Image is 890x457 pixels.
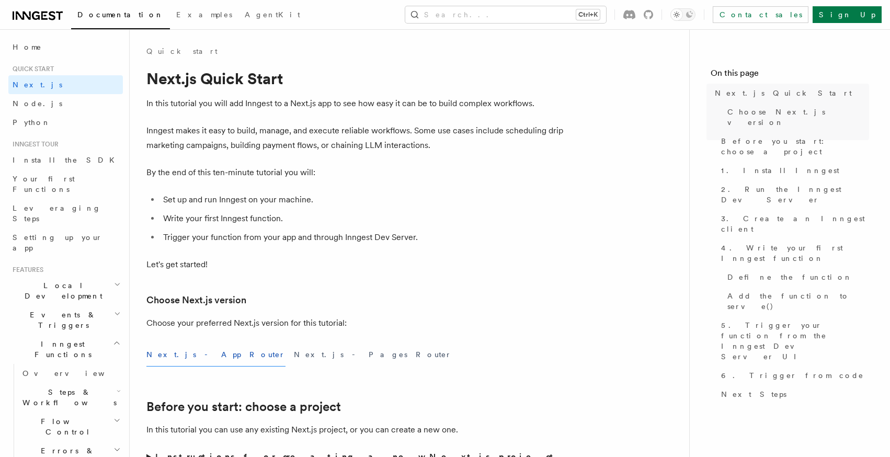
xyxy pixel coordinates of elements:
[8,280,114,301] span: Local Development
[8,276,123,305] button: Local Development
[160,192,565,207] li: Set up and run Inngest on your machine.
[721,389,786,399] span: Next Steps
[8,140,59,148] span: Inngest tour
[13,118,51,127] span: Python
[146,422,565,437] p: In this tutorial you can use any existing Next.js project, or you can create a new one.
[717,180,869,209] a: 2. Run the Inngest Dev Server
[18,383,123,412] button: Steps & Workflows
[405,6,606,23] button: Search...Ctrl+K
[717,161,869,180] a: 1. Install Inngest
[160,230,565,245] li: Trigger your function from your app and through Inngest Dev Server.
[13,99,62,108] span: Node.js
[813,6,882,23] a: Sign Up
[18,412,123,441] button: Flow Control
[146,96,565,111] p: In this tutorial you will add Inngest to a Next.js app to see how easy it can be to build complex...
[723,287,869,316] a: Add the function to serve()
[717,385,869,404] a: Next Steps
[8,310,114,330] span: Events & Triggers
[8,169,123,199] a: Your first Functions
[723,268,869,287] a: Define the function
[245,10,300,19] span: AgentKit
[717,132,869,161] a: Before you start: choose a project
[721,136,869,157] span: Before you start: choose a project
[8,94,123,113] a: Node.js
[717,209,869,238] a: 3. Create an Inngest client
[160,211,565,226] li: Write your first Inngest function.
[18,387,117,408] span: Steps & Workflows
[13,204,101,223] span: Leveraging Steps
[713,6,808,23] a: Contact sales
[717,366,869,385] a: 6. Trigger from code
[8,38,123,56] a: Home
[711,67,869,84] h4: On this page
[727,272,852,282] span: Define the function
[727,291,869,312] span: Add the function to serve()
[8,113,123,132] a: Python
[13,42,42,52] span: Home
[8,65,54,73] span: Quick start
[8,335,123,364] button: Inngest Functions
[71,3,170,29] a: Documentation
[146,165,565,180] p: By the end of this ten-minute tutorial you will:
[723,102,869,132] a: Choose Next.js version
[721,213,869,234] span: 3. Create an Inngest client
[721,320,869,362] span: 5. Trigger your function from the Inngest Dev Server UI
[146,399,341,414] a: Before you start: choose a project
[715,88,852,98] span: Next.js Quick Start
[721,243,869,264] span: 4. Write your first Inngest function
[8,266,43,274] span: Features
[8,75,123,94] a: Next.js
[8,339,113,360] span: Inngest Functions
[146,69,565,88] h1: Next.js Quick Start
[146,46,218,56] a: Quick start
[13,175,75,193] span: Your first Functions
[721,370,864,381] span: 6. Trigger from code
[717,316,869,366] a: 5. Trigger your function from the Inngest Dev Server UI
[18,364,123,383] a: Overview
[8,228,123,257] a: Setting up your app
[13,233,102,252] span: Setting up your app
[721,184,869,205] span: 2. Run the Inngest Dev Server
[146,257,565,272] p: Let's get started!
[294,343,452,367] button: Next.js - Pages Router
[176,10,232,19] span: Examples
[717,238,869,268] a: 4. Write your first Inngest function
[18,416,113,437] span: Flow Control
[13,81,62,89] span: Next.js
[146,316,565,330] p: Choose your preferred Next.js version for this tutorial:
[146,123,565,153] p: Inngest makes it easy to build, manage, and execute reliable workflows. Some use cases include sc...
[13,156,121,164] span: Install the SDK
[238,3,306,28] a: AgentKit
[146,343,286,367] button: Next.js - App Router
[8,305,123,335] button: Events & Triggers
[22,369,130,378] span: Overview
[727,107,869,128] span: Choose Next.js version
[711,84,869,102] a: Next.js Quick Start
[8,151,123,169] a: Install the SDK
[8,199,123,228] a: Leveraging Steps
[576,9,600,20] kbd: Ctrl+K
[721,165,839,176] span: 1. Install Inngest
[670,8,695,21] button: Toggle dark mode
[77,10,164,19] span: Documentation
[146,293,246,307] a: Choose Next.js version
[170,3,238,28] a: Examples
